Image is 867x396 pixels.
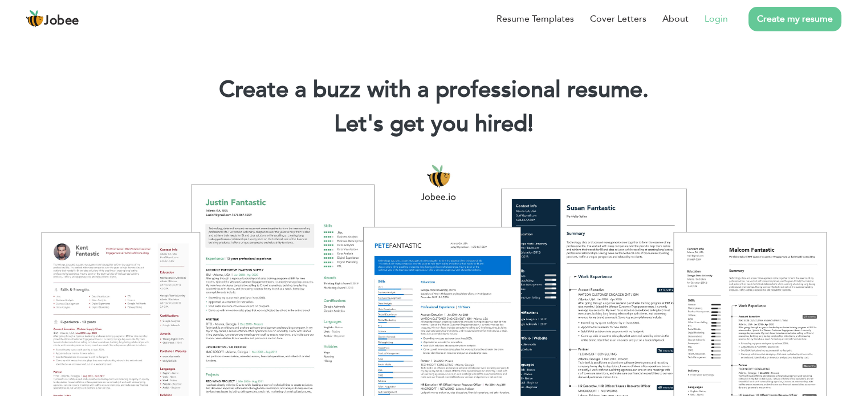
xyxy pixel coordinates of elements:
[17,75,850,105] h1: Create a buzz with a professional resume.
[590,12,646,26] a: Cover Letters
[390,108,534,140] span: get you hired!
[44,15,79,27] span: Jobee
[705,12,728,26] a: Login
[748,7,841,31] a: Create my resume
[662,12,689,26] a: About
[26,10,79,28] a: Jobee
[26,10,44,28] img: jobee.io
[496,12,574,26] a: Resume Templates
[528,108,533,140] span: |
[17,109,850,139] h2: Let's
